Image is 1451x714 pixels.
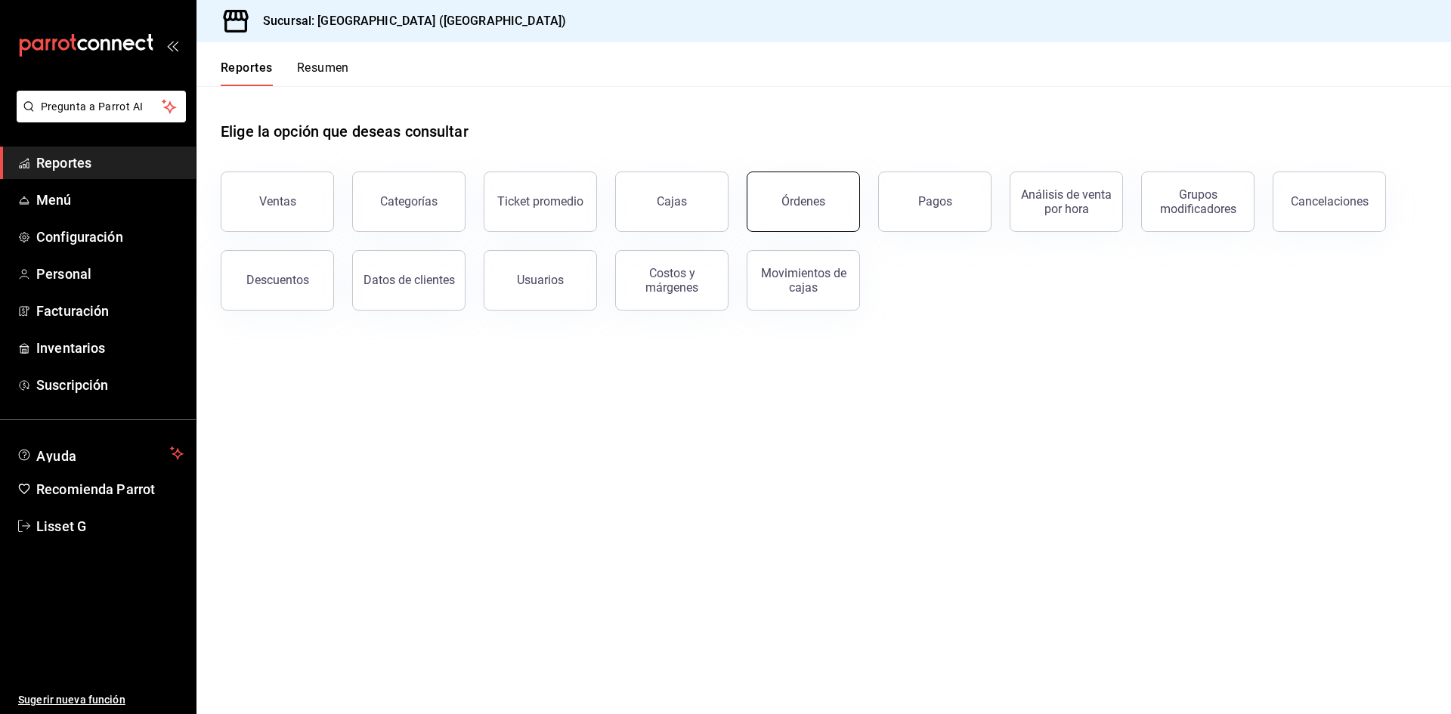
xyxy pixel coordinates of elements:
[251,12,566,30] h3: Sucursal: [GEOGRAPHIC_DATA] ([GEOGRAPHIC_DATA])
[36,190,184,210] span: Menú
[36,264,184,284] span: Personal
[1151,187,1245,216] div: Grupos modificadores
[615,250,729,311] button: Costos y márgenes
[36,301,184,321] span: Facturación
[781,194,825,209] div: Órdenes
[221,60,273,86] button: Reportes
[11,110,186,125] a: Pregunta a Parrot AI
[747,172,860,232] button: Órdenes
[18,692,184,708] span: Sugerir nueva función
[36,153,184,173] span: Reportes
[166,39,178,51] button: open_drawer_menu
[36,338,184,358] span: Inventarios
[259,194,296,209] div: Ventas
[17,91,186,122] button: Pregunta a Parrot AI
[297,60,349,86] button: Resumen
[625,266,719,295] div: Costos y márgenes
[36,516,184,536] span: Lisset G
[1010,172,1123,232] button: Análisis de venta por hora
[221,172,334,232] button: Ventas
[364,273,455,287] div: Datos de clientes
[352,250,466,311] button: Datos de clientes
[484,172,597,232] button: Ticket promedio
[352,172,466,232] button: Categorías
[615,172,729,232] a: Cajas
[380,194,438,209] div: Categorías
[221,60,349,86] div: navigation tabs
[36,444,164,462] span: Ayuda
[1019,187,1113,216] div: Análisis de venta por hora
[1291,194,1369,209] div: Cancelaciones
[484,250,597,311] button: Usuarios
[36,227,184,247] span: Configuración
[517,273,564,287] div: Usuarios
[918,194,952,209] div: Pagos
[221,250,334,311] button: Descuentos
[36,479,184,499] span: Recomienda Parrot
[756,266,850,295] div: Movimientos de cajas
[1141,172,1255,232] button: Grupos modificadores
[36,375,184,395] span: Suscripción
[246,273,309,287] div: Descuentos
[657,193,688,211] div: Cajas
[1273,172,1386,232] button: Cancelaciones
[878,172,992,232] button: Pagos
[497,194,583,209] div: Ticket promedio
[221,120,469,143] h1: Elige la opción que deseas consultar
[41,99,162,115] span: Pregunta a Parrot AI
[747,250,860,311] button: Movimientos de cajas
